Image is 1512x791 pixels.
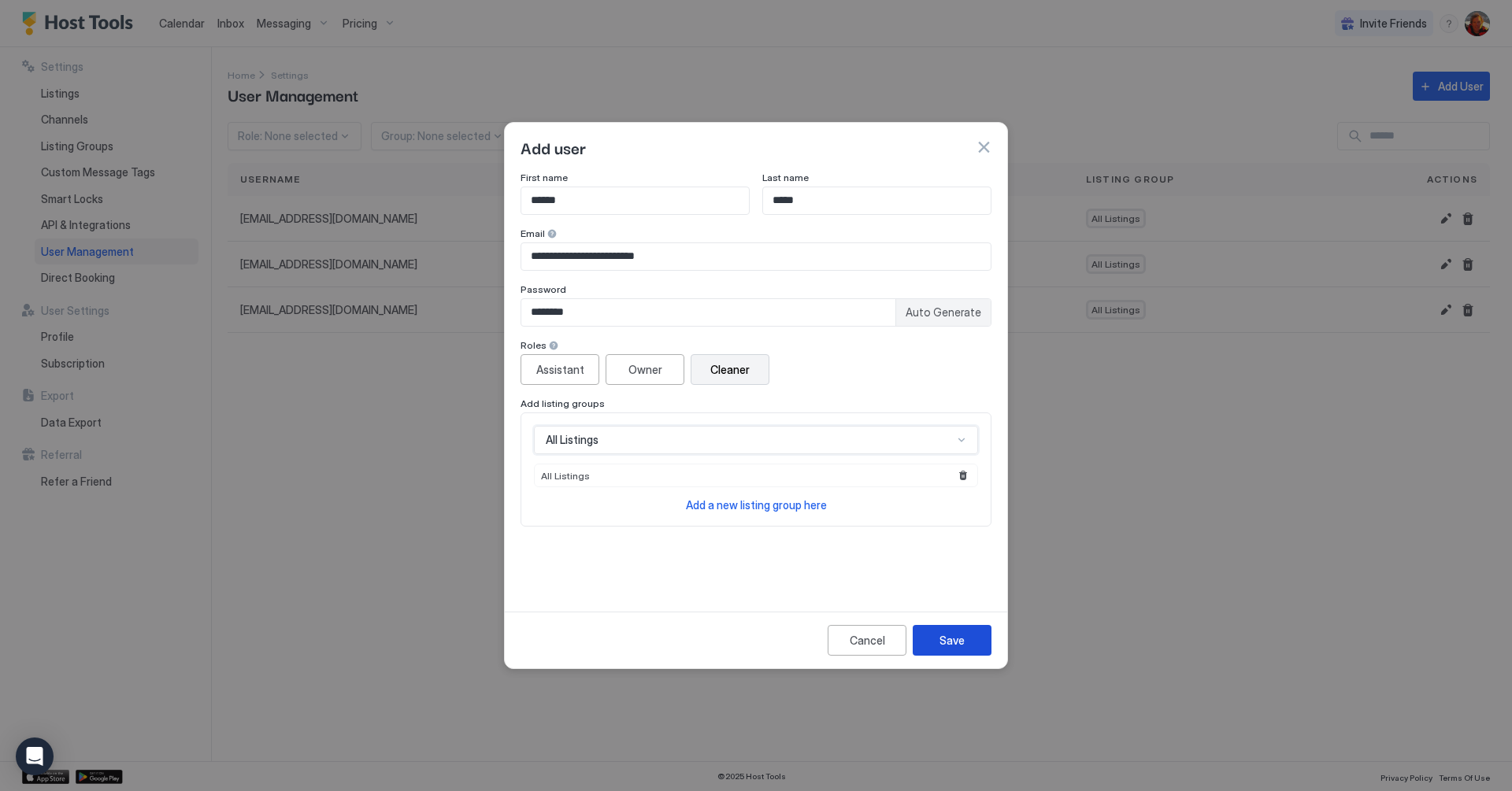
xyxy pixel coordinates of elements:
[828,625,906,656] button: Cancel
[710,361,750,378] div: Cleaner
[521,135,586,159] span: Add user
[913,625,991,656] button: Save
[762,172,809,183] span: Last name
[939,632,965,649] div: Save
[521,283,566,295] span: Password
[763,187,991,214] input: Input Field
[541,470,590,482] span: All Listings
[536,361,584,378] div: Assistant
[906,305,981,320] span: Auto Generate
[521,397,605,409] span: Add listing groups
[521,243,991,270] input: Input Field
[521,339,547,351] span: Roles
[521,299,895,326] input: Input Field
[521,354,599,385] button: Assistant
[521,172,568,183] span: First name
[628,361,662,378] div: Owner
[521,227,545,239] span: Email
[955,468,971,483] button: Remove
[16,737,54,775] div: Open Intercom Messenger
[686,497,827,513] a: Add a new listing group here
[521,187,749,214] input: Input Field
[686,498,827,512] span: Add a new listing group here
[606,354,684,385] button: Owner
[850,632,885,649] div: Cancel
[691,354,769,385] button: Cleaner
[546,433,598,447] span: All Listings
